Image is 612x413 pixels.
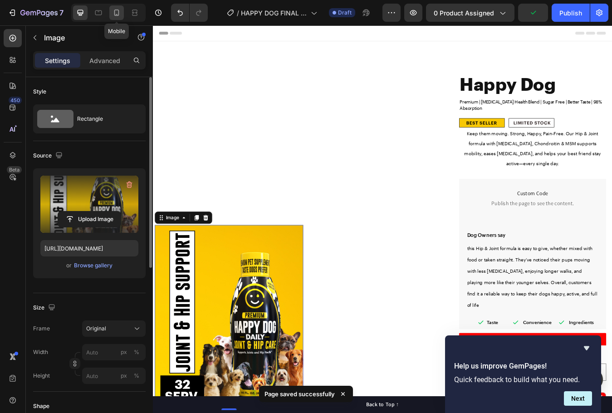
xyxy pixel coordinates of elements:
[9,97,22,104] div: 450
[89,56,120,65] p: Advanced
[153,25,612,413] iframe: Design area
[454,343,592,406] div: Help us improve GemPages!
[338,9,352,17] span: Draft
[77,108,132,129] div: Rectangle
[33,402,49,410] div: Shape
[59,7,64,18] p: 7
[33,150,64,162] div: Source
[581,343,592,354] button: Hide survey
[363,55,538,84] h2: Happy Dog
[58,211,121,227] button: Upload Image
[14,224,33,232] div: Image
[44,32,121,43] p: Image
[564,391,592,406] button: Next question
[369,125,531,167] span: Keep them moving. Strong, Happy, Pain-Free. Our Hip & Joint formula with [MEDICAL_DATA], Chondroi...
[439,349,473,355] span: Convenience
[82,320,146,337] button: Original
[559,8,582,18] div: Publish
[264,389,335,398] p: Page saved successfully
[45,56,70,65] p: Settings
[441,368,497,376] strong: Less Than 5 Days
[118,370,129,381] button: %
[118,347,129,358] button: %
[33,88,46,96] div: Style
[131,370,142,381] button: px
[493,349,523,355] span: Ingredients
[454,361,592,372] h2: Help us improve GemPages!
[454,375,592,384] p: Quick feedback to build what you need.
[363,384,392,397] legend: Servings
[402,368,499,376] span: Delivered In !
[552,4,590,22] button: Publish
[33,372,50,380] label: Height
[33,302,57,314] div: Size
[4,4,68,22] button: 7
[131,347,142,358] button: px
[364,87,532,101] span: Premium | [MEDICAL_DATA] Health Blend | Sugar Free | Better Taste | 98% Absorption
[82,344,146,360] input: px%
[121,348,127,356] div: px
[426,4,514,22] button: 0 product assigned
[33,324,50,333] label: Frame
[372,245,418,252] span: Dog Owners say
[434,8,494,18] span: 0 product assigned
[33,348,48,356] label: Width
[134,348,139,356] div: %
[121,372,127,380] div: px
[82,368,146,384] input: px%
[363,109,476,121] img: YellowBestseller.svg
[7,166,22,173] div: Beta
[134,372,139,380] div: %
[86,324,106,333] span: Original
[396,349,410,355] span: Taste
[363,206,538,215] span: Publish the page to see the content.
[241,8,307,18] span: HAPPY DOG FINAL PAGE
[171,4,208,22] div: Undo/Redo
[73,261,113,270] button: Browse gallery
[66,260,72,271] span: or
[363,193,538,204] span: Custom Code
[40,240,138,256] input: https://example.com/image.jpg
[237,8,239,18] span: /
[372,261,527,334] span: this Hip & Joint formula is easy to give, whether mixed with food or taken straight. They’ve noti...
